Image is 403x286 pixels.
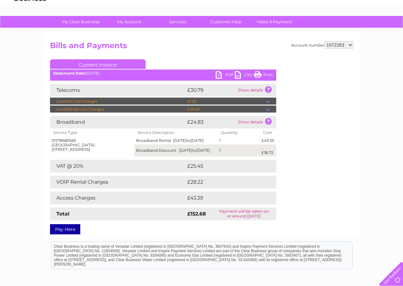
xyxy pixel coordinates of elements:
td: Show details [236,84,276,97]
a: CSV [235,71,254,80]
td: Landline Call Charges [50,98,186,105]
td: Payment will be taken on or around [DATE] [212,208,276,220]
th: Quantity [218,128,260,137]
td: Access Charges [50,192,186,204]
td: £43.39 [186,192,263,204]
td: £30.79 [186,84,236,97]
div: Clear Business is a trading name of Verastar Limited (registered in [GEOGRAPHIC_DATA] No. 3667643... [51,4,352,31]
td: 1 [218,137,260,144]
td: £28.22 [186,176,263,188]
span: to [192,148,197,153]
a: Contact [361,27,376,32]
a: Print [254,71,273,80]
div: [DATE] [50,71,276,76]
a: My Clear Business [54,16,107,28]
td: -£18.72 [260,144,276,157]
a: Log out [382,27,397,32]
div: 01278685565 [GEOGRAPHIC_DATA][STREET_ADDRESS] [52,138,133,151]
span: to [186,138,191,143]
a: Blog [348,27,357,32]
strong: Total [56,211,69,217]
h2: Bills and Payments [50,41,353,53]
a: 0333 014 3131 [283,3,327,11]
a: Water [291,27,303,32]
a: PDF [216,71,235,80]
td: Landline Service Charges [50,106,186,113]
th: Cost [260,128,276,137]
td: £1.32 [186,98,266,105]
th: Service Type [50,128,135,137]
a: Make A Payment [248,16,301,28]
th: Service Description [134,128,218,137]
a: Customer Help [200,16,252,28]
td: 1 [218,144,260,157]
td: £24.83 [186,116,236,128]
td: Broadband [50,116,186,128]
a: Current Invoice [50,59,146,69]
td: VOIP Rental Charges [50,176,186,188]
td: £25.45 [186,160,263,172]
b: Statement Date: [53,71,86,76]
td: Broadband Discount [DATE] [DATE] [134,144,218,157]
td: Broadband Rental [DATE] [DATE] [134,137,218,144]
img: logo.png [14,17,47,36]
td: Show details [236,116,276,128]
a: Services [151,16,204,28]
strong: £152.68 [187,211,206,217]
a: Pay Here [50,224,80,234]
td: £43.55 [260,137,276,144]
a: Telecoms [325,27,344,32]
a: Energy [307,27,321,32]
div: Account number [291,41,353,49]
a: My Account [103,16,155,28]
td: Telecoms [50,84,186,97]
td: £29.47 [186,106,266,113]
td: VAT @ 20% [50,160,186,172]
